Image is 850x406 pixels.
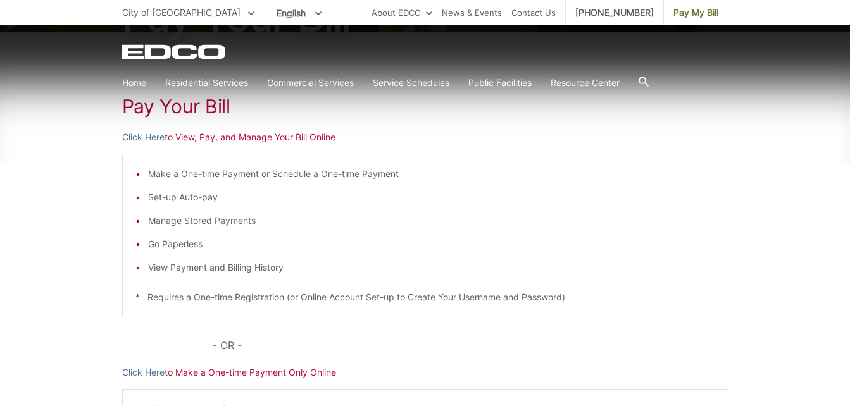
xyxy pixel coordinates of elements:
[122,366,728,379] p: to Make a One-time Payment Only Online
[373,76,449,90] a: Service Schedules
[551,76,620,90] a: Resource Center
[122,130,728,144] p: to View, Pay, and Manage Your Bill Online
[165,76,248,90] a: Residential Services
[148,237,715,251] li: Go Paperless
[122,366,165,379] a: Click Here
[122,44,227,59] a: EDCD logo. Return to the homepage.
[442,6,502,20] a: News & Events
[267,76,354,90] a: Commercial Services
[135,290,715,304] p: * Requires a One-time Registration (or Online Account Set-up to Create Your Username and Password)
[122,95,728,118] h1: Pay Your Bill
[148,261,715,274] li: View Payment and Billing History
[122,7,241,18] span: City of [GEOGRAPHIC_DATA]
[148,214,715,228] li: Manage Stored Payments
[673,6,718,20] span: Pay My Bill
[148,167,715,181] li: Make a One-time Payment or Schedule a One-time Payment
[213,336,728,354] p: - OR -
[122,76,146,90] a: Home
[372,6,432,20] a: About EDCO
[468,76,532,90] a: Public Facilities
[148,190,715,204] li: Set-up Auto-pay
[267,3,331,23] span: English
[122,130,165,144] a: Click Here
[511,6,556,20] a: Contact Us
